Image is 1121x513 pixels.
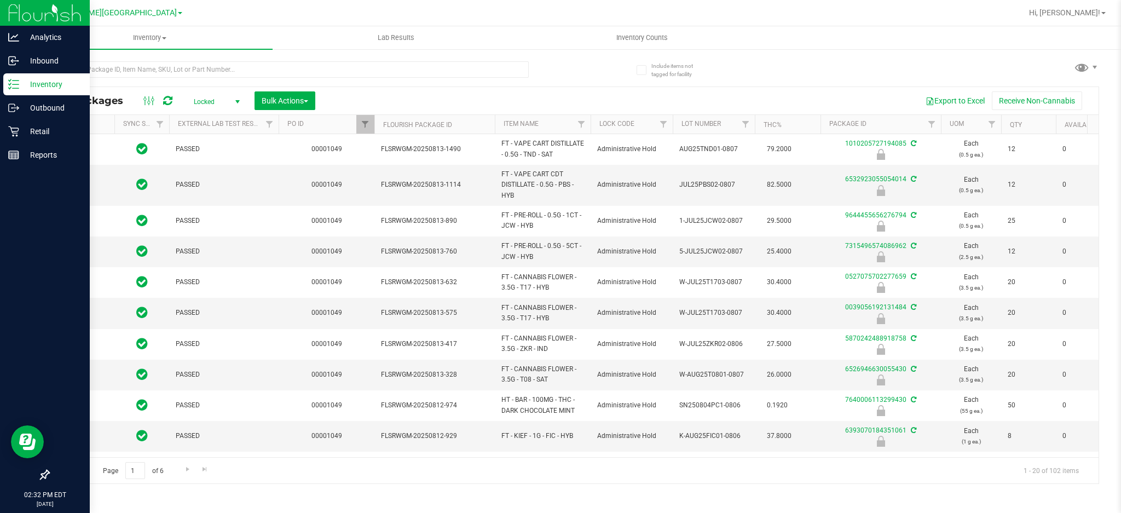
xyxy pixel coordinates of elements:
[311,432,342,440] a: 00001049
[136,367,148,382] span: In Sync
[761,397,793,413] span: 0.1920
[819,436,943,447] div: Administrative Hold
[176,370,272,380] span: PASSED
[845,426,906,434] a: 6393070184351061
[909,303,916,311] span: Sync from Compliance System
[599,120,634,128] a: Lock Code
[909,396,916,404] span: Sync from Compliance System
[180,462,195,477] a: Go to the next page
[761,428,797,444] span: 37.8000
[1008,400,1049,411] span: 50
[8,32,19,43] inline-svg: Analytics
[26,26,273,49] a: Inventory
[947,364,995,385] span: Each
[8,55,19,66] inline-svg: Inbound
[947,175,995,195] span: Each
[501,210,584,231] span: FT - PRE-ROLL - 0.5G - 1CT - JCW - HYB
[19,54,85,67] p: Inbound
[381,370,488,380] span: FLSRWGM-20250813-328
[311,217,342,224] a: 00001049
[311,340,342,348] a: 00001049
[26,33,273,43] span: Inventory
[845,211,906,219] a: 9644455656276794
[381,277,488,287] span: FLSRWGM-20250813-632
[176,144,272,154] span: PASSED
[136,428,148,443] span: In Sync
[845,273,906,280] a: 0527075702277659
[679,277,748,287] span: W-JUL25T1703-0807
[501,272,584,293] span: FT - CANNABIS FLOWER - 3.5G - T17 - HYB
[381,144,488,154] span: FLSRWGM-20250813-1490
[8,126,19,137] inline-svg: Retail
[602,33,683,43] span: Inventory Counts
[597,246,666,257] span: Administrative Hold
[136,177,148,192] span: In Sync
[1008,431,1049,441] span: 8
[819,344,943,355] div: Administrative Hold
[48,61,529,78] input: Search Package ID, Item Name, SKU, Lot or Part Number...
[761,336,797,352] span: 27.5000
[381,216,488,226] span: FLSRWGM-20250813-890
[311,181,342,188] a: 00001049
[311,145,342,153] a: 00001049
[176,308,272,318] span: PASSED
[845,303,906,311] a: 0039056192131484
[947,272,995,293] span: Each
[829,120,866,128] a: Package ID
[909,273,916,280] span: Sync from Compliance System
[176,431,272,441] span: PASSED
[5,490,85,500] p: 02:32 PM EDT
[197,462,213,477] a: Go to the last page
[819,251,943,262] div: Administrative Hold
[501,431,584,441] span: FT - KIEF - 1G - FIC - HYB
[597,144,666,154] span: Administrative Hold
[8,149,19,160] inline-svg: Reports
[947,139,995,159] span: Each
[909,335,916,342] span: Sync from Compliance System
[1015,462,1088,479] span: 1 - 20 of 102 items
[136,397,148,413] span: In Sync
[8,79,19,90] inline-svg: Inventory
[136,274,148,290] span: In Sync
[819,313,943,324] div: Administrative Hold
[19,78,85,91] p: Inventory
[255,91,315,110] button: Bulk Actions
[11,425,44,458] iframe: Resource center
[679,144,748,154] span: AUG25TND01-0807
[176,277,272,287] span: PASSED
[909,175,916,183] span: Sync from Compliance System
[679,246,748,257] span: 5-JUL25JCW02-0807
[363,33,429,43] span: Lab Results
[947,406,995,416] p: (55 g ea.)
[947,252,995,262] p: (2.5 g ea.)
[136,213,148,228] span: In Sync
[8,102,19,113] inline-svg: Outbound
[176,246,272,257] span: PASSED
[136,305,148,320] span: In Sync
[1029,8,1100,17] span: Hi, [PERSON_NAME]!
[261,115,279,134] a: Filter
[311,371,342,378] a: 00001049
[1062,308,1104,318] span: 0
[845,175,906,183] a: 6532923055054014
[764,121,782,129] a: THC%
[501,169,584,201] span: FT - VAPE CART CDT DISTILLATE - 0.5G - PBS - HYB
[947,344,995,354] p: (3.5 g ea.)
[311,247,342,255] a: 00001049
[761,244,797,260] span: 25.4000
[19,148,85,162] p: Reports
[176,216,272,226] span: PASSED
[679,370,748,380] span: W-AUG25T0801-0807
[501,364,584,385] span: FT - CANNABIS FLOWER - 3.5G - T08 - SAT
[597,370,666,380] span: Administrative Hold
[1062,180,1104,190] span: 0
[381,431,488,441] span: FLSRWGM-20250812-929
[819,405,943,416] div: Administrative Hold
[1008,277,1049,287] span: 20
[136,336,148,351] span: In Sync
[5,500,85,508] p: [DATE]
[1062,144,1104,154] span: 0
[151,115,169,134] a: Filter
[501,395,584,416] span: HT - BAR - 100MG - THC - DARK CHOCOLATE MINT
[819,374,943,385] div: Administrative Hold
